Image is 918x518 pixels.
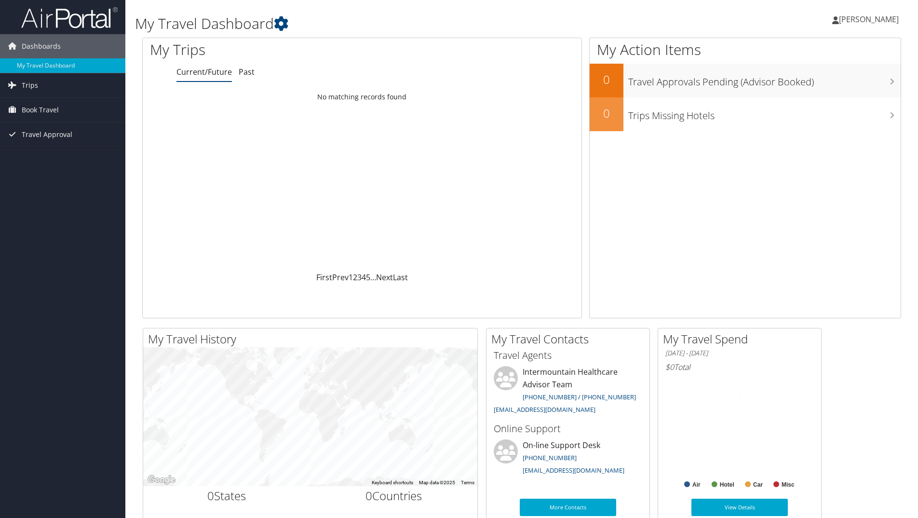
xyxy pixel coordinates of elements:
li: Intermountain Healthcare Advisor Team [489,366,647,418]
h2: Countries [318,488,471,504]
a: [EMAIL_ADDRESS][DOMAIN_NAME] [494,405,595,414]
span: Dashboards [22,34,61,58]
h1: My Trips [150,40,391,60]
a: Past [239,67,255,77]
span: Trips [22,73,38,97]
span: 0 [365,488,372,504]
span: 0 [207,488,214,504]
text: Hotel [720,481,734,488]
h6: [DATE] - [DATE] [665,349,814,358]
h6: Total [665,362,814,372]
h3: Travel Agents [494,349,642,362]
h2: My Travel Spend [663,331,821,347]
text: Car [753,481,763,488]
a: Terms [461,480,474,485]
span: … [370,272,376,283]
a: View Details [691,499,788,516]
a: 4 [362,272,366,283]
img: airportal-logo.png [21,6,118,29]
h2: My Travel History [148,331,477,347]
td: No matching records found [143,88,581,106]
a: 1 [349,272,353,283]
h1: My Travel Dashboard [135,14,650,34]
h2: States [150,488,303,504]
button: Keyboard shortcuts [372,479,413,486]
a: 0Trips Missing Hotels [590,97,901,131]
img: Google [146,474,177,486]
h2: 0 [590,71,623,88]
a: Last [393,272,408,283]
a: 3 [357,272,362,283]
a: Next [376,272,393,283]
h2: My Travel Contacts [491,331,649,347]
a: 2 [353,272,357,283]
a: Open this area in Google Maps (opens a new window) [146,474,177,486]
a: More Contacts [520,499,616,516]
span: Book Travel [22,98,59,122]
h3: Travel Approvals Pending (Advisor Booked) [628,70,901,89]
h3: Online Support [494,422,642,436]
a: Current/Future [176,67,232,77]
span: $0 [665,362,674,372]
a: 0Travel Approvals Pending (Advisor Booked) [590,64,901,97]
h1: My Action Items [590,40,901,60]
a: Prev [332,272,349,283]
a: First [316,272,332,283]
a: [PERSON_NAME] [832,5,908,34]
text: Misc [782,481,795,488]
a: 5 [366,272,370,283]
h3: Trips Missing Hotels [628,104,901,123]
li: On-line Support Desk [489,439,647,479]
a: [EMAIL_ADDRESS][DOMAIN_NAME] [523,466,624,475]
span: Map data ©2025 [419,480,455,485]
h2: 0 [590,105,623,122]
span: [PERSON_NAME] [839,14,899,25]
a: [PHONE_NUMBER] / [PHONE_NUMBER] [523,393,636,401]
text: Air [692,481,701,488]
span: Travel Approval [22,123,72,147]
a: [PHONE_NUMBER] [523,453,577,462]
